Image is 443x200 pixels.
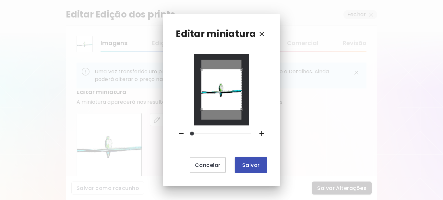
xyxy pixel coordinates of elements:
[201,69,242,110] div: Use the arrow keys to move the crop selection area
[176,27,256,41] p: Editar miniatura
[240,162,262,169] span: Salvar
[190,157,226,173] button: Cancelar
[235,157,267,173] button: Salvar
[201,60,242,120] img: Crop
[195,162,221,169] span: Cancelar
